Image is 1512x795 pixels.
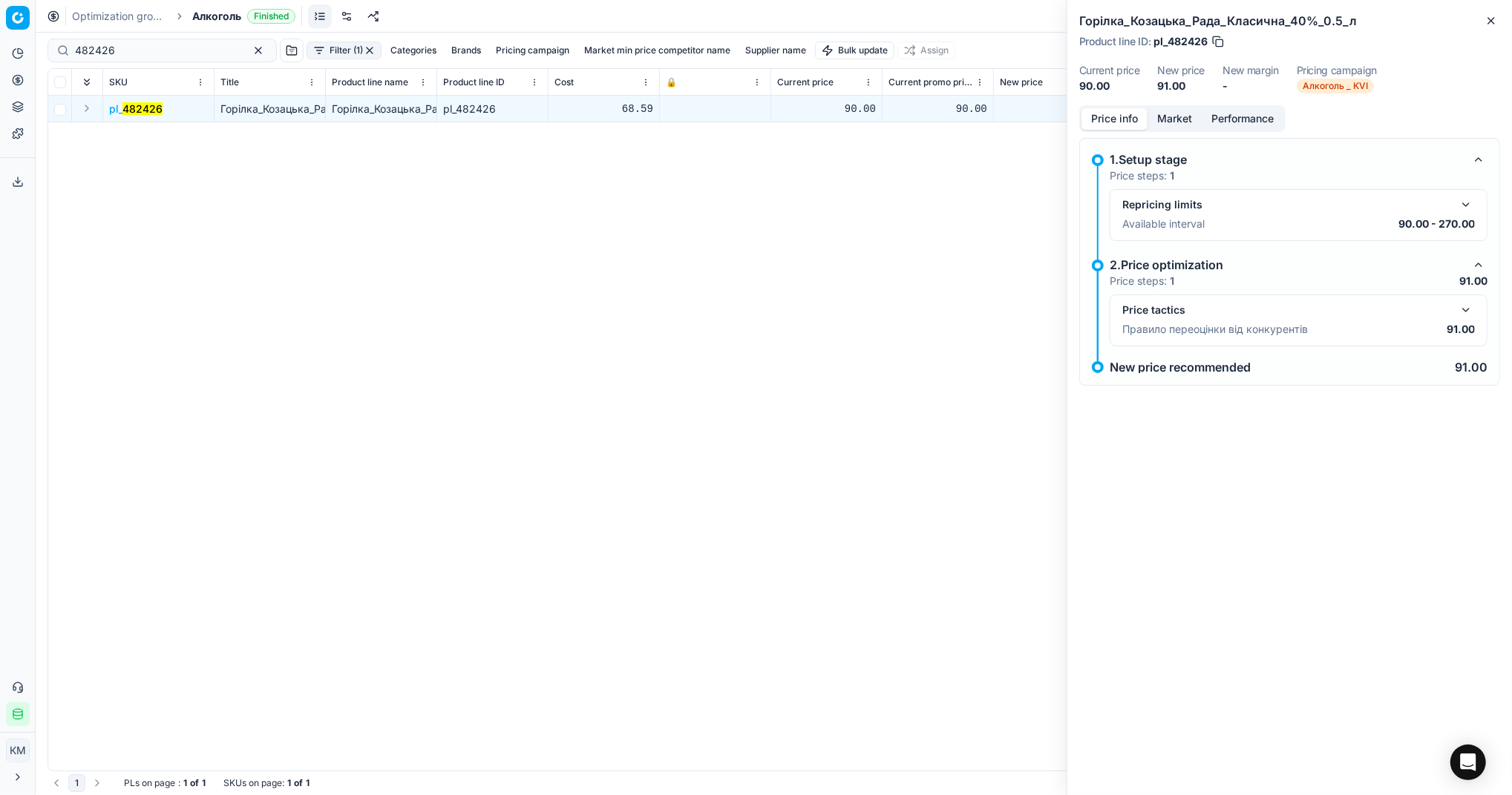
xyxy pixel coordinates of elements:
[897,42,955,59] button: Assign
[72,9,167,24] a: Optimization groups
[109,76,128,88] span: SKU
[1297,65,1377,76] dt: Pricing campaign
[1459,274,1488,288] p: 91.00
[1450,745,1486,780] div: Open Intercom Messenger
[1081,108,1148,130] button: Price info
[1170,169,1174,182] strong: 1
[192,9,295,24] span: АлкогольFinished
[1079,36,1151,47] span: Product line ID :
[1110,274,1174,288] p: Price steps:
[1079,65,1139,76] dt: Current price
[220,76,239,88] span: Title
[554,76,574,88] span: Cost
[1122,217,1205,231] p: Available interval
[1223,79,1279,93] dd: -
[445,42,487,59] button: Brands
[443,76,505,88] span: Product line ID
[109,102,163,116] button: pl_482426
[1148,108,1202,130] button: Market
[1153,34,1208,49] span: pl_482426
[122,102,163,115] mark: 482426
[1110,361,1251,373] p: New price recommended
[109,102,163,116] span: pl_
[72,9,295,24] nav: breadcrumb
[815,42,894,59] button: Bulk update
[75,43,238,58] input: Search by SKU or title
[202,777,206,789] strong: 1
[48,774,65,792] button: Go to previous page
[1110,151,1464,168] div: 1.Setup stage
[88,774,106,792] button: Go to next page
[1122,322,1308,337] p: Правило переоцінки від конкурентів
[1297,79,1374,93] span: Алкоголь _ KVI
[7,739,29,762] span: КM
[777,102,876,116] div: 90.00
[1000,76,1043,88] span: New price
[68,774,85,792] button: 1
[1157,65,1205,76] dt: New price
[124,777,206,789] div: :
[192,9,241,24] span: Алкоголь
[888,102,987,116] div: 90.00
[1122,197,1451,212] div: Repricing limits
[739,42,812,59] button: Supplier name
[1447,322,1475,337] p: 91.00
[6,739,30,762] button: КM
[183,777,187,789] strong: 1
[287,777,291,789] strong: 1
[554,102,653,116] div: 68.59
[332,102,431,116] div: Горілка_Козацька_Рада_Класична_40%_0.5_л
[124,777,175,789] span: PLs on page
[777,76,834,88] span: Current price
[247,9,295,24] span: Finished
[48,774,106,792] nav: pagination
[1079,79,1139,93] dd: 90.00
[1455,361,1488,373] p: 91.00
[306,777,310,789] strong: 1
[1157,79,1205,93] dd: 91.00
[223,777,284,789] span: SKUs on page :
[888,76,972,88] span: Current promo price
[1122,303,1451,317] div: Price tactics
[307,42,382,59] button: Filter (1)
[443,102,542,116] div: pl_482426
[1110,168,1174,183] p: Price steps:
[190,777,199,789] strong: of
[666,76,677,88] span: 🔒
[1110,256,1464,274] div: 2.Price optimization
[332,76,408,88] span: Product line name
[1202,108,1283,130] button: Performance
[1223,65,1279,76] dt: New margin
[1170,274,1174,287] strong: 1
[1000,102,1099,116] div: 91.00
[294,777,303,789] strong: of
[78,73,96,91] button: Expand all
[220,102,450,115] span: Горілка_Козацька_Рада_Класична_40%_0.5_л
[490,42,575,59] button: Pricing campaign
[384,42,442,59] button: Categories
[1398,217,1475,231] p: 90.00 - 270.00
[78,99,96,117] button: Expand
[578,42,736,59] button: Market min price competitor name
[1079,12,1500,30] h2: Горілка_Козацька_Рада_Класична_40%_0.5_л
